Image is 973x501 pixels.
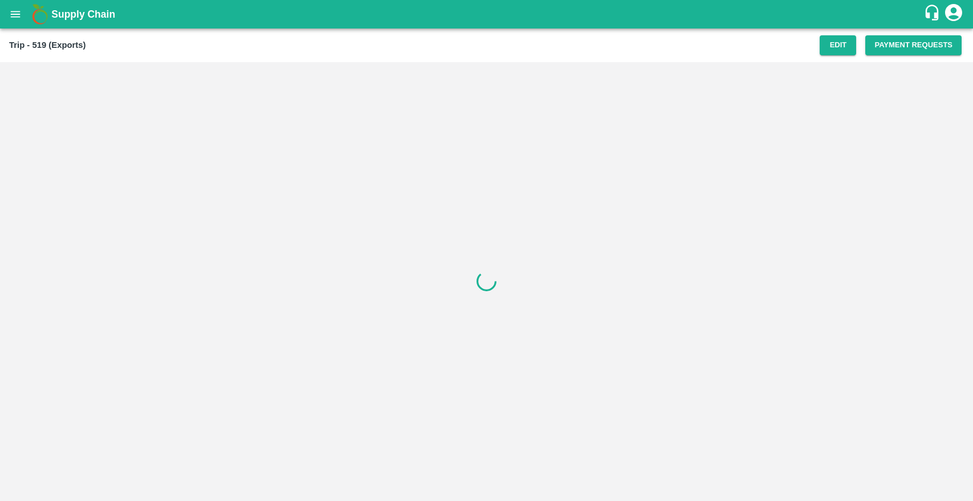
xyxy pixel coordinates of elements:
[923,4,943,25] div: customer-support
[29,3,51,26] img: logo
[2,1,29,27] button: open drawer
[51,9,115,20] b: Supply Chain
[51,6,923,22] a: Supply Chain
[943,2,964,26] div: account of current user
[820,35,856,55] button: Edit
[9,40,86,50] b: Trip - 519 (Exports)
[865,35,962,55] button: Payment Requests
